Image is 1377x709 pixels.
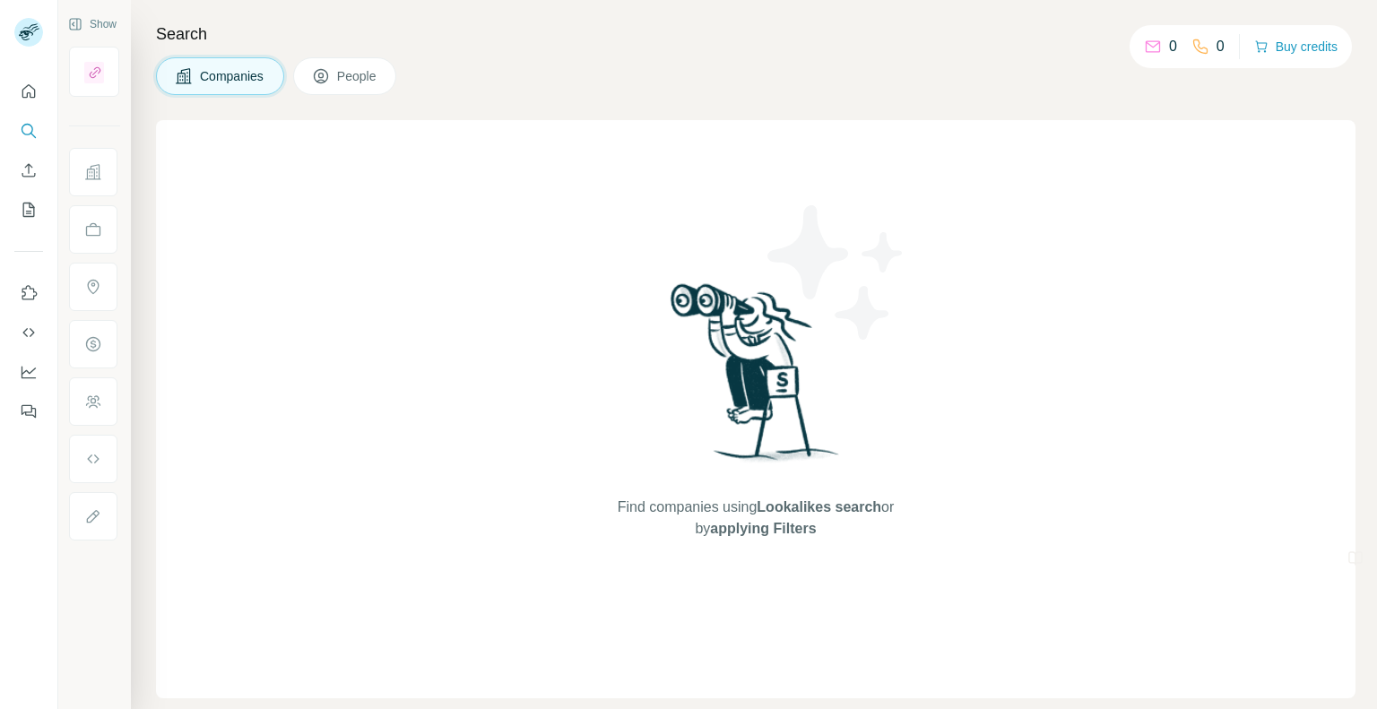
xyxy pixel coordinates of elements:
button: Buy credits [1254,34,1338,59]
button: Use Surfe API [14,316,43,349]
span: People [337,67,378,85]
button: Quick start [14,75,43,108]
button: Show [56,11,129,38]
button: Use Surfe on LinkedIn [14,277,43,309]
span: Companies [200,67,265,85]
span: Lookalikes search [757,499,881,514]
h4: Search [156,22,1355,47]
p: 0 [1169,36,1177,57]
button: Enrich CSV [14,154,43,186]
button: Dashboard [14,356,43,388]
button: Feedback [14,395,43,428]
span: applying Filters [710,521,816,536]
span: Find companies using or by [612,497,899,540]
button: My lists [14,194,43,226]
button: Search [14,115,43,147]
img: Surfe Illustration - Woman searching with binoculars [663,279,849,479]
img: Surfe Illustration - Stars [756,192,917,353]
p: 0 [1217,36,1225,57]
